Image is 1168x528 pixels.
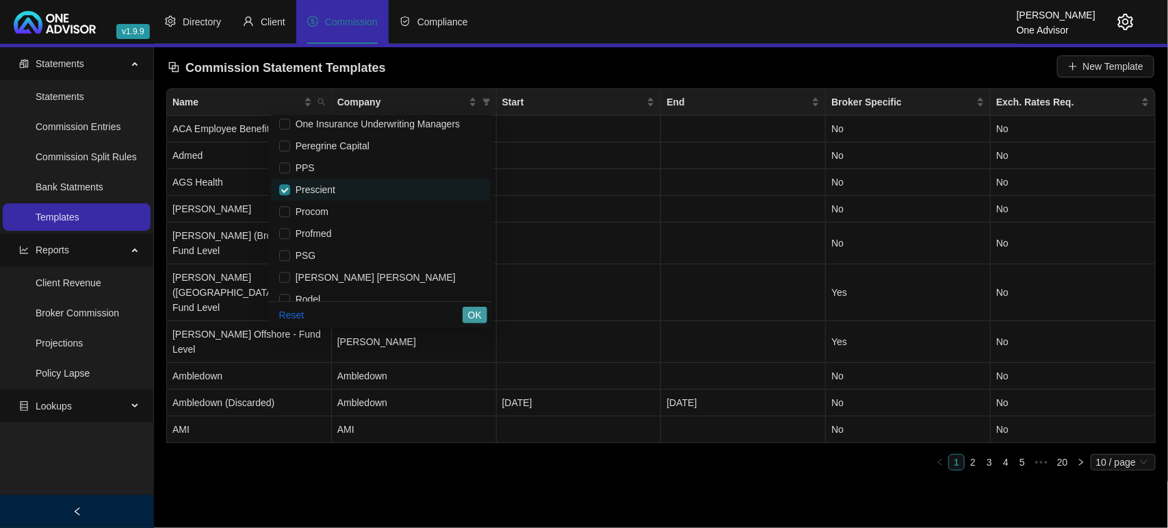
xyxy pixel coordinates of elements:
span: Commission [325,16,378,27]
span: Rodel [290,294,321,305]
a: 2 [965,455,981,470]
td: [PERSON_NAME] (Brokerage) - Fund Level [167,223,332,264]
span: filter [482,98,491,106]
span: v1.9.9 [116,24,150,39]
li: Next Page [1073,454,1089,470]
span: Exch. Rates Req. [996,95,1139,110]
td: [DATE] [661,390,826,416]
span: Reports [36,244,69,255]
a: 4 [998,455,1013,470]
th: Company [332,89,497,116]
span: search [317,98,326,106]
span: Start [502,95,645,110]
span: plus [1068,62,1078,71]
span: End [666,95,809,110]
button: New Template [1057,55,1154,77]
th: Exch. Rates Req. [991,89,1156,116]
li: 4 [998,454,1014,470]
span: database [19,401,29,411]
span: OK [468,307,482,323]
span: [PERSON_NAME] [PERSON_NAME] [290,272,456,283]
td: AGS Health [167,169,332,196]
span: search [315,92,328,112]
span: right [1077,458,1085,466]
span: Broker Specific [831,95,974,110]
td: [DATE] [497,390,662,416]
a: Projections [36,338,83,349]
span: left [73,507,82,516]
td: Yes [826,264,991,321]
span: dollar [307,16,318,27]
span: setting [165,16,176,27]
a: 1 [949,455,964,470]
span: left [936,458,944,466]
span: Lookups [36,401,72,412]
a: 20 [1053,455,1072,470]
td: No [826,196,991,223]
span: Company [337,95,466,110]
span: Client [261,16,285,27]
td: No [826,116,991,142]
td: No [991,116,1156,142]
div: One Advisor [1017,18,1095,34]
td: Ambledown (Discarded) [167,390,332,416]
td: No [991,223,1156,264]
span: line-chart [19,245,29,255]
span: Statements [36,58,84,69]
td: [PERSON_NAME] Offshore - Fund Level [167,321,332,363]
td: No [991,196,1156,223]
span: Ambledown [337,370,387,381]
td: No [991,264,1156,321]
a: Templates [36,212,79,223]
td: AMI [167,416,332,443]
td: No [826,142,991,169]
span: One Insurance Underwriting Managers [290,118,460,129]
button: left [932,454,948,470]
td: No [991,169,1156,196]
span: filter [480,92,493,112]
span: ••• [1030,454,1052,470]
span: Compliance [417,16,468,27]
a: Policy Lapse [36,368,90,379]
span: Directory [183,16,221,27]
span: [PERSON_NAME] [337,336,416,347]
td: ACA Employee Benefits [167,116,332,142]
span: PPS [290,162,315,173]
li: 20 [1052,454,1073,470]
a: Bank Statments [36,181,103,192]
span: PSG [290,250,316,261]
span: Prescient [290,184,335,195]
img: 2df55531c6924b55f21c4cf5d4484680-logo-light.svg [14,11,96,34]
span: Peregrine Capital [290,140,369,151]
button: right [1073,454,1089,470]
td: Admed [167,142,332,169]
td: No [826,416,991,443]
span: block [168,61,180,73]
li: 3 [981,454,998,470]
span: New Template [1083,59,1143,74]
td: No [991,390,1156,416]
div: [PERSON_NAME] [1017,3,1095,18]
th: Broker Specific [826,89,991,116]
li: Next 5 Pages [1030,454,1052,470]
td: No [991,416,1156,443]
button: Reset [274,307,310,323]
td: No [826,223,991,264]
span: Profmed [290,228,332,239]
li: 1 [948,454,965,470]
a: Statements [36,91,84,102]
span: Name [172,95,301,110]
span: Ambledown [337,397,387,408]
td: No [991,142,1156,169]
span: user [243,16,254,27]
td: [PERSON_NAME] ([GEOGRAPHIC_DATA]. Broker) - Fund Level [167,264,332,321]
span: Procom [290,206,328,217]
span: Commission Statement Templates [185,61,386,75]
td: No [991,363,1156,390]
td: No [826,363,991,390]
a: 5 [1015,455,1030,470]
a: 3 [982,455,997,470]
span: 10 / page [1096,455,1150,470]
a: Commission Entries [36,121,120,132]
a: Client Revenue [36,277,101,288]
